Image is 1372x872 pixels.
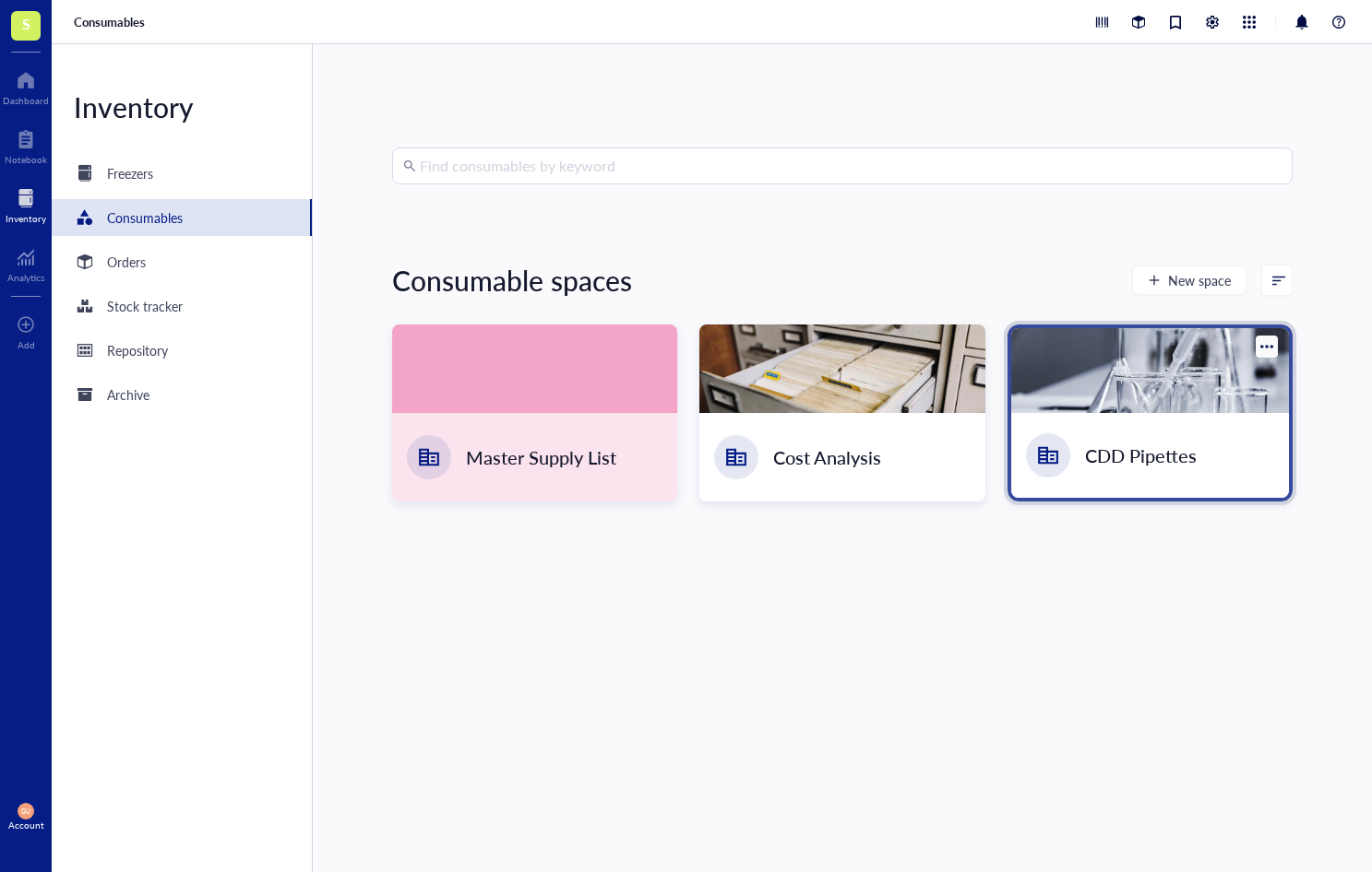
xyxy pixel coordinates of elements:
[52,155,312,192] a: Freezers
[52,88,312,125] div: Inventory
[107,384,149,405] div: Archive
[52,288,312,324] a: Stock tracker
[52,376,312,413] a: Archive
[1132,265,1247,295] button: New space
[8,819,44,831] div: Account
[107,163,153,183] div: Freezers
[107,296,183,316] div: Stock tracker
[466,444,616,470] div: Master Supply List
[1085,442,1197,468] div: CDD Pipettes
[107,207,183,228] div: Consumables
[6,183,46,224] a: Inventory
[5,124,47,165] a: Notebook
[3,65,49,106] a: Dashboard
[18,339,35,350] div: Add
[22,12,30,35] span: S
[7,242,44,283] a: Analytics
[7,272,44,283] div: Analytics
[21,807,30,815] span: GU
[6,213,46,224] div: Inventory
[52,199,312,236] a: Consumables
[107,252,146,272] div: Orders
[392,262,632,299] div: Consumable spaces
[52,332,312,369] a: Repository
[773,444,881,470] div: Cost Analysis
[3,95,49,106] div: Dashboard
[107,340,168,360] div: Repository
[1168,273,1231,288] span: New space
[5,154,47,165] div: Notebook
[52,243,312,280] a: Orders
[74,14,149,30] a: Consumables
